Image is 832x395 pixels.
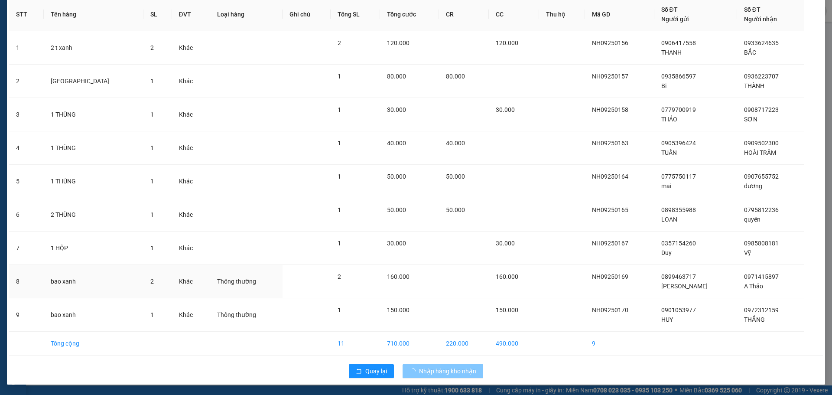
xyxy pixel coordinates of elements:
[661,49,682,56] span: THANH
[661,173,696,180] span: 0775750117
[387,140,406,147] span: 40.000
[172,232,210,265] td: Khác
[489,332,539,356] td: 490.000
[365,366,387,376] span: Quay lại
[338,307,341,313] span: 1
[661,73,696,80] span: 0935866597
[744,116,757,123] span: SƠN
[496,106,515,113] span: 30.000
[592,39,628,46] span: NH09250156
[387,307,409,313] span: 150.000
[9,198,44,232] td: 6
[387,273,409,280] span: 160.000
[150,111,154,118] span: 1
[592,140,628,147] span: NH09250163
[661,106,696,113] span: 0779700919
[9,131,44,165] td: 4
[661,307,696,313] span: 0901053977
[387,106,406,113] span: 30.000
[387,39,409,46] span: 120.000
[172,298,210,332] td: Khác
[356,368,362,375] span: rollback
[585,332,654,356] td: 9
[210,298,283,332] td: Thông thường
[150,44,154,51] span: 2
[172,31,210,65] td: Khác
[446,73,465,80] span: 80.000
[592,173,628,180] span: NH09250164
[172,65,210,98] td: Khác
[44,265,143,298] td: bao xanh
[150,278,154,285] span: 2
[744,183,762,189] span: dương
[150,78,154,85] span: 1
[331,332,380,356] td: 11
[44,165,143,198] td: 1 THÙNG
[44,332,143,356] td: Tổng cộng
[419,366,476,376] span: Nhập hàng kho nhận
[338,173,341,180] span: 1
[661,6,678,13] span: Số ĐT
[496,273,518,280] span: 160.000
[403,364,483,378] button: Nhập hàng kho nhận
[744,149,776,156] span: HOÀI TRÂM
[661,149,677,156] span: TUẤN
[661,216,677,223] span: LOAN
[387,73,406,80] span: 80.000
[744,283,763,290] span: A Thảo
[44,232,143,265] td: 1 HỘP
[744,140,779,147] span: 0909502300
[338,73,341,80] span: 1
[446,140,465,147] span: 40.000
[9,232,44,265] td: 7
[744,249,751,256] span: Vỹ
[210,265,283,298] td: Thông thường
[44,131,143,165] td: 1 THÙNG
[409,368,419,374] span: loading
[661,240,696,247] span: 0357154260
[338,106,341,113] span: 1
[661,316,673,323] span: HUY
[661,16,689,23] span: Người gửi
[338,39,341,46] span: 2
[150,245,154,251] span: 1
[592,240,628,247] span: NH09250167
[744,307,779,313] span: 0972312159
[661,249,672,256] span: Duy
[592,73,628,80] span: NH09250157
[44,31,143,65] td: 2 t xanh
[150,178,154,185] span: 1
[496,39,518,46] span: 120.000
[496,307,518,313] span: 150.000
[387,206,406,213] span: 50.000
[338,240,341,247] span: 1
[744,316,765,323] span: THẮNG
[9,98,44,131] td: 3
[150,211,154,218] span: 1
[744,6,760,13] span: Số ĐT
[661,273,696,280] span: 0899463717
[661,140,696,147] span: 0905396424
[446,206,465,213] span: 50.000
[9,265,44,298] td: 8
[387,173,406,180] span: 50.000
[387,240,406,247] span: 30.000
[744,39,779,46] span: 0933624635
[744,49,756,56] span: BẮC
[744,173,779,180] span: 0907655752
[172,131,210,165] td: Khác
[496,240,515,247] span: 30.000
[439,332,489,356] td: 220.000
[661,183,671,189] span: mai
[661,283,708,290] span: [PERSON_NAME]
[9,298,44,332] td: 9
[338,206,341,213] span: 1
[592,307,628,313] span: NH09250170
[338,140,341,147] span: 1
[338,273,341,280] span: 2
[592,106,628,113] span: NH09250158
[661,116,677,123] span: THẢO
[380,332,439,356] td: 710.000
[9,65,44,98] td: 2
[744,216,760,223] span: quyên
